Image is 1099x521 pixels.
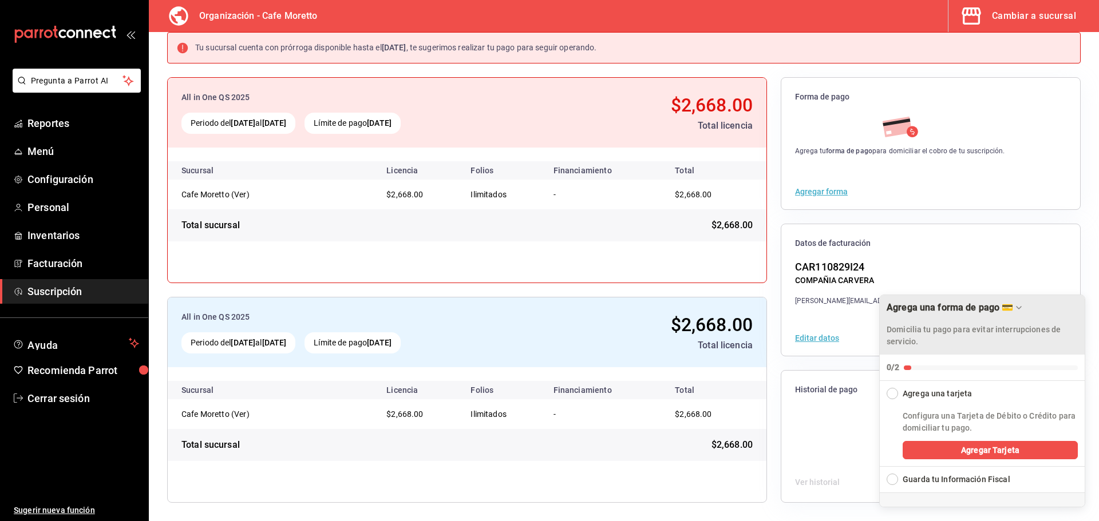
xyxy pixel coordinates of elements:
[27,144,139,159] span: Menú
[181,166,244,175] div: Sucursal
[27,363,139,378] span: Recomienda Parrot
[795,296,1011,306] div: [PERSON_NAME][EMAIL_ADDRESS][PERSON_NAME][DOMAIN_NAME]
[27,256,139,271] span: Facturación
[880,381,1085,400] button: Collapse Checklist
[126,30,135,39] button: open_drawer_menu
[231,118,255,128] strong: [DATE]
[181,189,296,200] div: Cafe Moretto (Ver)
[181,408,296,420] div: Cafe Moretto (Ver)
[13,69,141,93] button: Pregunta a Parrot AI
[880,467,1085,492] button: Expand Checklist
[305,113,401,134] div: Límite de pago
[671,94,753,116] span: $2,668.00
[711,438,753,452] span: $2,668.00
[367,118,392,128] strong: [DATE]
[181,385,244,395] div: Sucursal
[795,476,840,488] button: Ver historial
[367,338,392,347] strong: [DATE]
[544,399,662,429] td: -
[27,200,139,215] span: Personal
[826,147,872,155] strong: forma de pago
[961,444,1019,456] span: Agregar Tarjeta
[377,381,461,399] th: Licencia
[195,42,596,54] div: Tu sucursal cuenta con prórroga disponible hasta el , te sugerimos realizar tu pago para seguir o...
[14,504,139,516] span: Sugerir nueva función
[903,388,972,400] div: Agrega una tarjeta
[27,284,139,299] span: Suscripción
[795,259,1011,275] div: CAR110829I24
[887,324,1078,348] p: Domicilia tu pago para evitar interrupciones de servicio.
[795,146,1005,156] div: Agrega tu para domiciliar el cobro de tu suscripción.
[711,218,753,232] span: $2,668.00
[879,295,1085,507] div: Agrega una forma de pago 💳
[181,92,531,104] div: All in One QS 2025
[262,338,287,347] strong: [DATE]
[661,381,766,399] th: Total
[377,161,461,180] th: Licencia
[795,188,848,196] button: Agregar forma
[386,409,423,419] span: $2,668.00
[887,361,899,373] div: 0/2
[675,190,711,199] span: $2,668.00
[540,339,753,352] div: Total licencia
[540,119,753,133] div: Total licencia
[181,218,240,232] div: Total sucursal
[190,9,318,23] h3: Organización - Cafe Moretto
[8,83,141,95] a: Pregunta a Parrot AI
[386,190,423,199] span: $2,668.00
[795,275,1011,287] div: COMPAÑIA CARVERA
[181,113,295,134] div: Periodo del al
[795,238,1066,249] span: Datos de facturación
[992,8,1076,24] div: Cambiar a sucursal
[27,228,139,243] span: Inventarios
[262,118,287,128] strong: [DATE]
[27,172,139,187] span: Configuración
[305,332,401,353] div: Límite de pago
[880,295,1085,380] button: Collapse Checklist
[795,334,839,342] button: Editar datos
[903,474,1010,486] div: Guarda tu Información Fiscal
[181,311,531,323] div: All in One QS 2025
[461,180,544,209] td: Ilimitados
[181,332,295,353] div: Periodo del al
[461,399,544,429] td: Ilimitados
[181,438,240,452] div: Total sucursal
[544,161,662,180] th: Financiamiento
[675,409,711,419] span: $2,668.00
[887,302,1013,313] div: Agrega una forma de pago 💳
[231,338,255,347] strong: [DATE]
[903,441,1078,459] button: Agregar Tarjeta
[461,161,544,180] th: Folios
[661,161,766,180] th: Total
[27,336,124,350] span: Ayuda
[544,381,662,399] th: Financiamiento
[795,384,1066,395] span: Historial de pago
[671,314,753,336] span: $2,668.00
[382,43,406,52] strong: [DATE]
[27,391,139,406] span: Cerrar sesión
[795,92,1066,102] span: Forma de pago
[880,295,1085,355] div: Drag to move checklist
[461,381,544,399] th: Folios
[903,410,1078,434] p: Configura una Tarjeta de Débito o Crédito para domiciliar tu pago.
[27,116,139,131] span: Reportes
[544,180,662,209] td: -
[31,75,123,87] span: Pregunta a Parrot AI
